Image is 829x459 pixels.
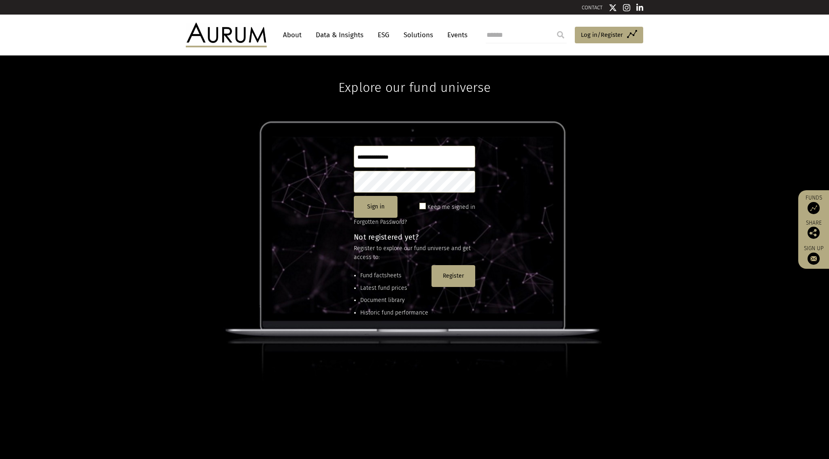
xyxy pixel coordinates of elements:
img: Instagram icon [623,4,630,12]
a: Forgotten Password? [354,219,407,225]
div: Share [802,220,825,239]
a: Events [443,28,468,42]
img: Share this post [808,227,820,239]
a: Sign up [802,245,825,265]
li: Document library [360,296,428,305]
img: Sign up to our newsletter [808,253,820,265]
label: Keep me signed in [427,202,475,212]
img: Aurum [186,23,267,47]
img: Twitter icon [609,4,617,12]
li: Latest fund prices [360,284,428,293]
a: ESG [374,28,393,42]
li: Historic fund performance [360,308,428,317]
button: Sign in [354,196,397,218]
a: Data & Insights [312,28,368,42]
h1: Explore our fund universe [338,55,491,95]
span: Log in/Register [581,30,623,40]
img: Access Funds [808,202,820,214]
p: Register to explore our fund universe and get access to: [354,244,475,262]
a: About [279,28,306,42]
a: CONTACT [582,4,603,11]
a: Funds [802,194,825,214]
a: Log in/Register [575,27,643,44]
img: Linkedin icon [636,4,644,12]
input: Submit [553,27,569,43]
h4: Not registered yet? [354,234,475,241]
button: Register [432,265,475,287]
li: Fund factsheets [360,271,428,280]
a: Solutions [400,28,437,42]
